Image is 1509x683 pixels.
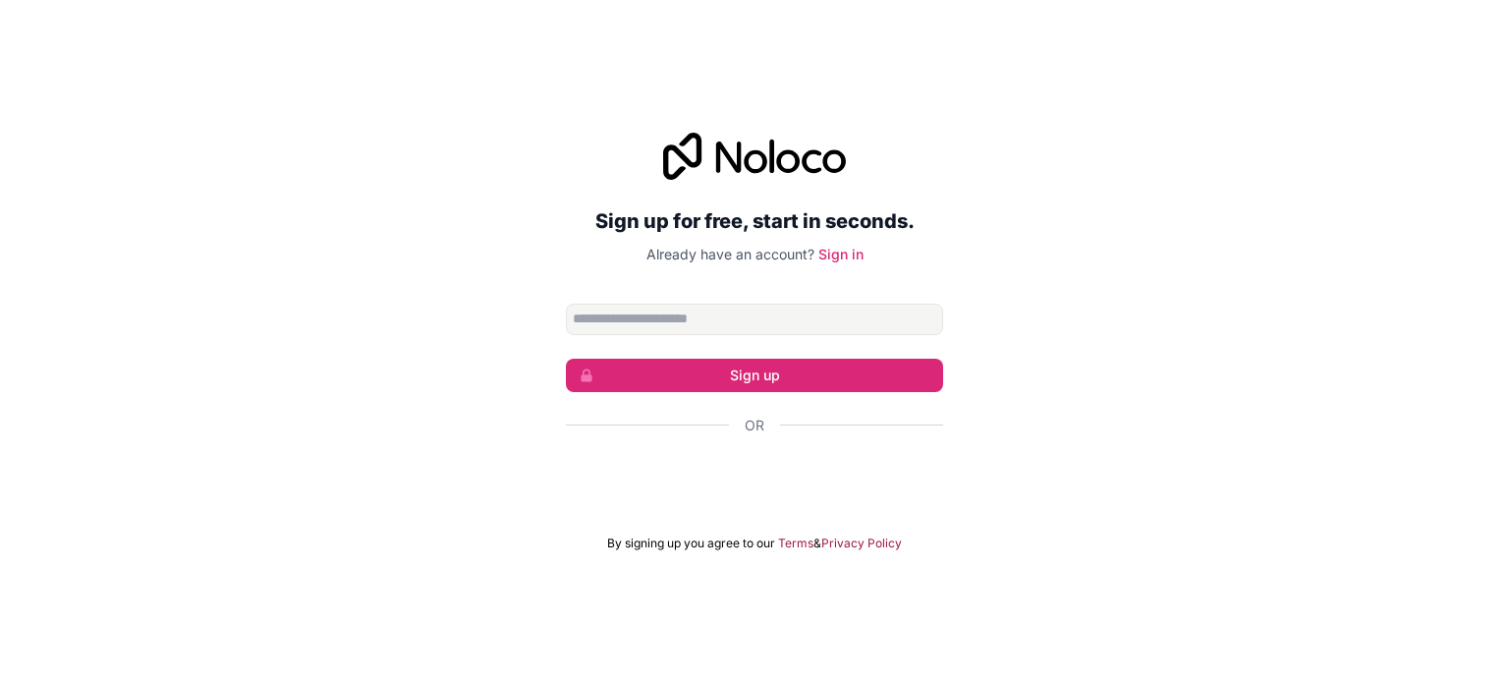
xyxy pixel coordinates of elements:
[607,536,775,551] span: By signing up you agree to our
[778,536,813,551] a: Terms
[813,536,821,551] span: &
[566,359,943,392] button: Sign up
[556,457,953,500] iframe: Nút Đăng nhập bằng Google
[646,246,814,262] span: Already have an account?
[566,203,943,239] h2: Sign up for free, start in seconds.
[818,246,864,262] a: Sign in
[821,536,902,551] a: Privacy Policy
[745,416,764,435] span: Or
[566,304,943,335] input: Email address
